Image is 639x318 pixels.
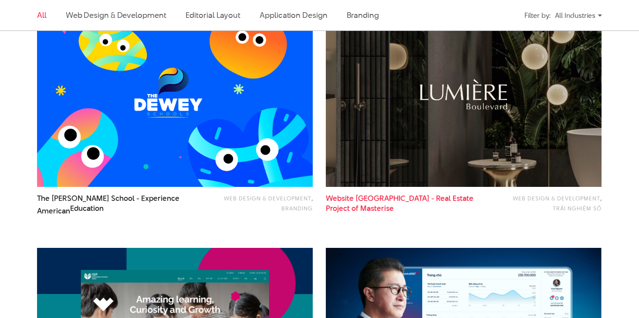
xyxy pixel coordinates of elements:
[326,193,477,213] span: Website [GEOGRAPHIC_DATA] - Real Estate
[203,193,313,213] div: ,
[37,2,313,187] img: TDS the dewey school
[260,10,327,20] a: Application Design
[37,10,47,20] a: All
[70,203,104,213] span: Education
[224,194,311,202] a: Web Design & Development
[491,193,602,213] div: ,
[326,203,394,213] span: Project of Masterise
[347,10,379,20] a: Branding
[326,193,477,213] a: Website [GEOGRAPHIC_DATA] - Real EstateProject of Masterise
[553,204,602,212] a: Trải nghiệm số
[66,10,166,20] a: Web Design & Development
[37,193,189,213] a: The [PERSON_NAME] School - Experience AmericanEducation
[555,8,602,23] div: All Industries
[326,2,602,187] img: Website Lumiere Boulevard dự án bất động sản
[186,10,241,20] a: Editorial Layout
[524,8,551,23] div: Filter by:
[281,204,313,212] a: Branding
[37,193,189,213] span: The [PERSON_NAME] School - Experience American
[513,194,600,202] a: Web Design & Development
